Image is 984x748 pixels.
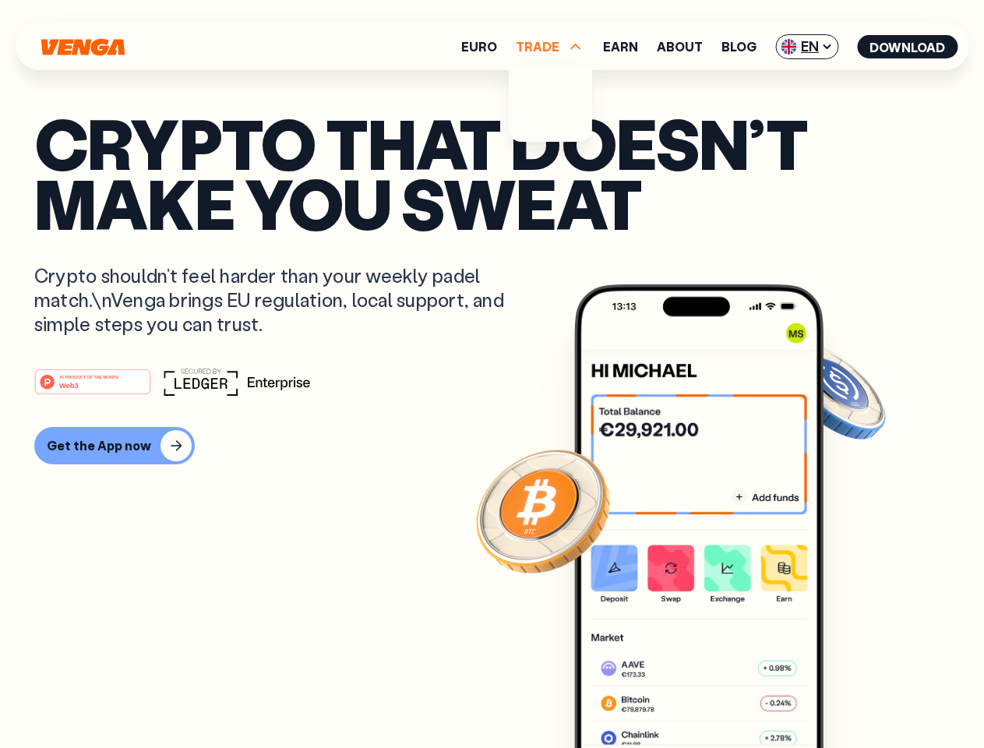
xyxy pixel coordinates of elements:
button: Download [857,35,958,58]
img: Bitcoin [473,440,613,580]
a: #1 PRODUCT OF THE MONTHWeb3 [34,378,151,398]
tspan: #1 PRODUCT OF THE MONTH [59,374,118,379]
a: Blog [721,41,757,53]
span: EN [775,34,838,59]
span: TRADE [516,37,584,56]
svg: Home [39,38,126,56]
tspan: Web3 [59,380,79,389]
a: Earn [603,41,638,53]
div: Get the App now [47,438,151,453]
img: flag-uk [781,39,796,55]
button: Get the App now [34,427,195,464]
a: Get the App now [34,427,950,464]
p: Crypto shouldn’t feel harder than your weekly padel match.\nVenga brings EU regulation, local sup... [34,263,527,337]
a: About [657,41,703,53]
span: TRADE [516,41,559,53]
img: USDC coin [777,335,889,447]
p: Crypto that doesn’t make you sweat [34,113,950,232]
a: Euro [461,41,497,53]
